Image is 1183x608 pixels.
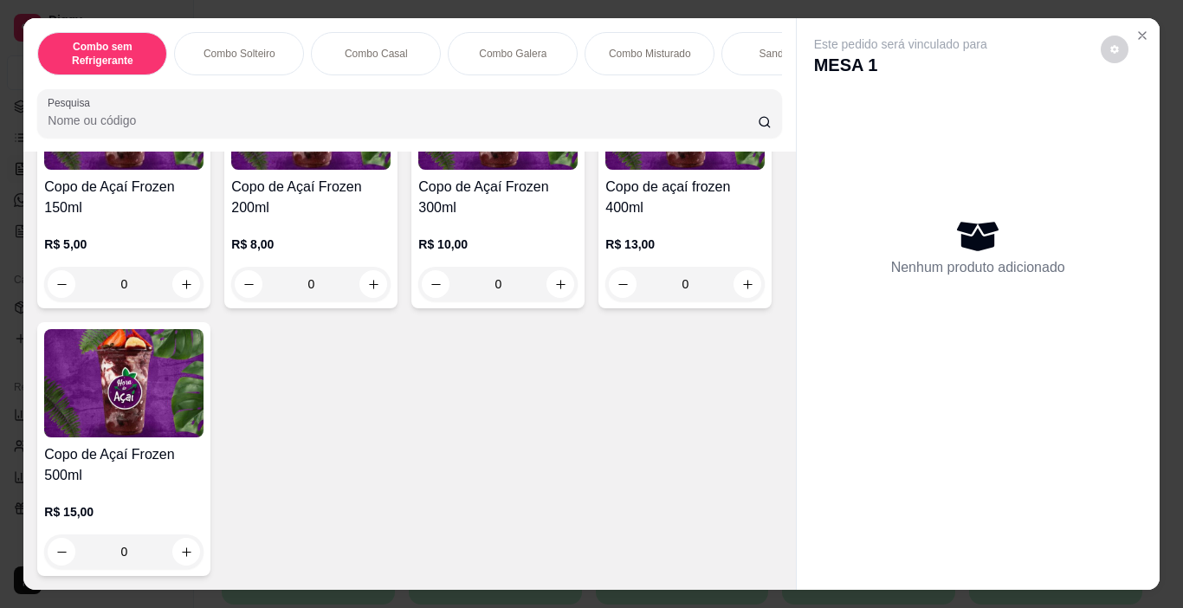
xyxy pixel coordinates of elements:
h4: Copo de Açaí Frozen 200ml [231,177,391,218]
p: Combo Solteiro [204,47,275,61]
h4: Copo de Açaí Frozen 300ml [418,177,578,218]
p: Este pedido será vinculado para [814,36,987,53]
img: product-image [44,329,204,437]
p: Nenhum produto adicionado [891,257,1065,278]
p: R$ 8,00 [231,236,391,253]
p: Combo sem Refrigerante [52,40,152,68]
label: Pesquisa [48,95,96,110]
button: decrease-product-quantity [48,270,75,298]
p: R$ 15,00 [44,503,204,521]
button: Close [1128,22,1156,49]
p: Sanduíches [760,47,814,61]
input: Pesquisa [48,112,758,129]
p: R$ 13,00 [605,236,765,253]
h4: Copo de açaí frozen 400ml [605,177,765,218]
button: increase-product-quantity [172,270,200,298]
p: MESA 1 [814,53,987,77]
p: R$ 5,00 [44,236,204,253]
h4: Copo de Açaí Frozen 500ml [44,444,204,486]
h4: Copo de Açaí Frozen 150ml [44,177,204,218]
p: Combo Galera [479,47,546,61]
p: R$ 10,00 [418,236,578,253]
p: Combo Casal [345,47,408,61]
p: Combo Misturado [609,47,691,61]
button: decrease-product-quantity [1101,36,1128,63]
